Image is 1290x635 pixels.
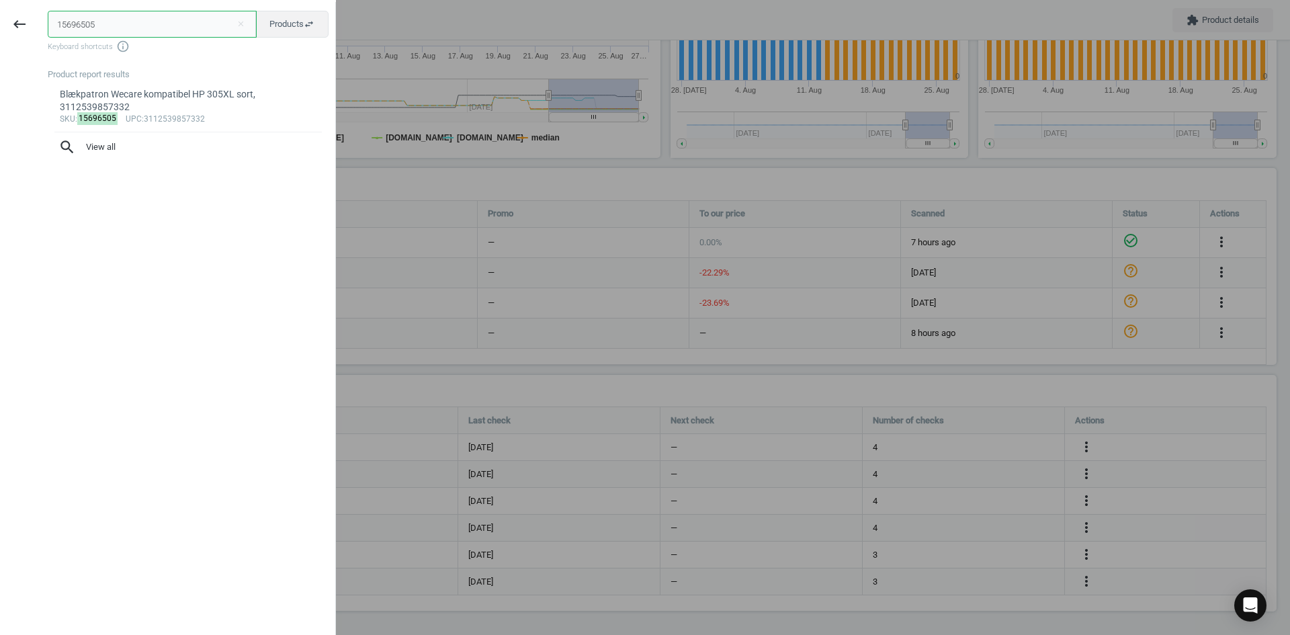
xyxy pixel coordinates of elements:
[269,18,314,30] span: Products
[77,112,118,125] mark: 15696505
[304,19,314,30] i: swap_horiz
[126,114,142,124] span: upc
[60,114,75,124] span: sku
[1234,589,1266,622] div: Open Intercom Messenger
[60,88,317,114] div: Blækpatron Wecare kompatibel HP 305XL sort, 3112539857332
[48,40,329,53] span: Keyboard shortcuts
[60,114,317,125] div: : :3112539857332
[48,69,335,81] div: Product report results
[230,18,251,30] button: Close
[4,9,35,40] button: keyboard_backspace
[116,40,130,53] i: info_outline
[48,132,329,162] button: searchView all
[58,138,76,156] i: search
[255,11,329,38] button: Productsswap_horiz
[58,138,318,156] span: View all
[11,16,28,32] i: keyboard_backspace
[48,11,257,38] input: Enter the SKU or product name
